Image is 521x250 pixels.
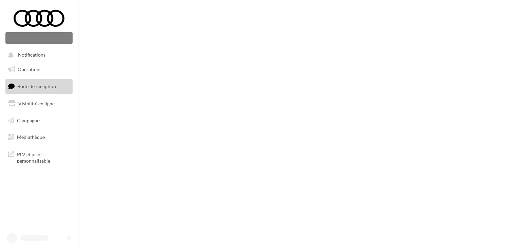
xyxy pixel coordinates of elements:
span: Notifications [18,52,45,58]
div: Nouvelle campagne [5,32,73,44]
span: Visibilité en ligne [18,101,55,106]
a: Campagnes [4,113,74,128]
span: Boîte de réception [17,83,56,89]
span: Médiathèque [17,134,45,140]
a: Médiathèque [4,130,74,144]
a: Visibilité en ligne [4,97,74,111]
span: Campagnes [17,117,41,123]
span: Opérations [18,66,41,72]
a: PLV et print personnalisable [4,147,74,167]
a: Boîte de réception [4,79,74,93]
a: Opérations [4,62,74,77]
span: PLV et print personnalisable [17,150,70,164]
